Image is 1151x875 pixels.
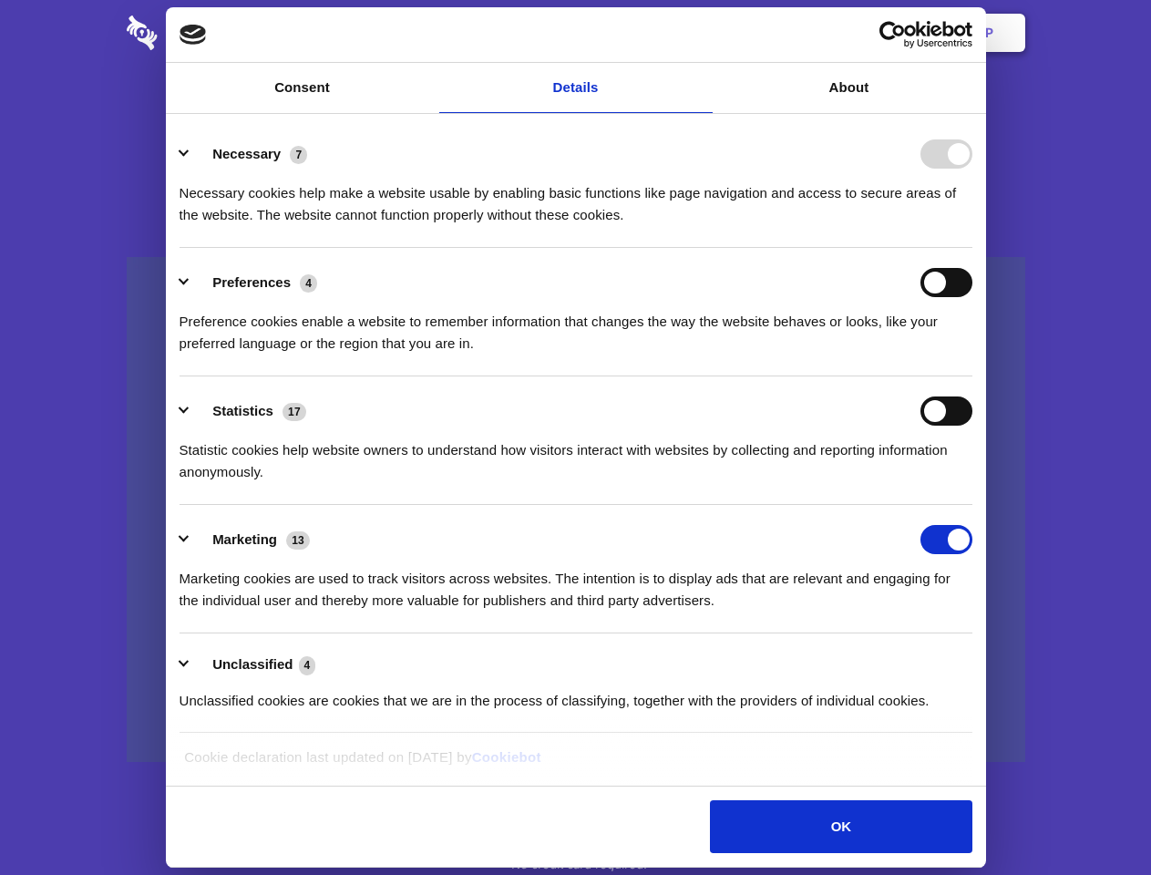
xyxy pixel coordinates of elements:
img: logo [180,25,207,45]
button: Unclassified (4) [180,654,327,676]
span: 13 [286,531,310,550]
button: Necessary (7) [180,139,319,169]
a: Contact [739,5,823,61]
span: 4 [300,274,317,293]
a: Login [827,5,906,61]
a: Pricing [535,5,614,61]
label: Necessary [212,146,281,161]
a: About [713,63,986,113]
button: Preferences (4) [180,268,329,297]
button: Marketing (13) [180,525,322,554]
div: Marketing cookies are used to track visitors across websites. The intention is to display ads tha... [180,554,972,612]
label: Statistics [212,403,273,418]
span: 17 [283,403,306,421]
h4: Auto-redaction of sensitive data, encrypted data sharing and self-destructing private chats. Shar... [127,166,1025,226]
div: Preference cookies enable a website to remember information that changes the way the website beha... [180,297,972,355]
div: Cookie declaration last updated on [DATE] by [170,746,981,782]
div: Necessary cookies help make a website usable by enabling basic functions like page navigation and... [180,169,972,226]
button: Statistics (17) [180,396,318,426]
a: Cookiebot [472,749,541,765]
a: Usercentrics Cookiebot - opens in a new window [813,21,972,48]
span: 7 [290,146,307,164]
button: OK [710,800,971,853]
a: Wistia video thumbnail [127,257,1025,763]
label: Preferences [212,274,291,290]
img: logo-wordmark-white-trans-d4663122ce5f474addd5e946df7df03e33cb6a1c49d2221995e7729f52c070b2.svg [127,15,283,50]
a: Consent [166,63,439,113]
div: Statistic cookies help website owners to understand how visitors interact with websites by collec... [180,426,972,483]
h1: Eliminate Slack Data Loss. [127,82,1025,148]
div: Unclassified cookies are cookies that we are in the process of classifying, together with the pro... [180,676,972,712]
label: Marketing [212,531,277,547]
a: Details [439,63,713,113]
span: 4 [299,656,316,674]
iframe: Drift Widget Chat Controller [1060,784,1129,853]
